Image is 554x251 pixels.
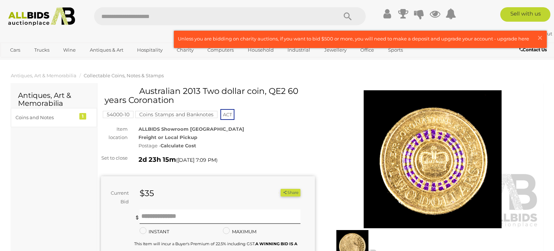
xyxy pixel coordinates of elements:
[79,113,86,120] div: 1
[11,73,76,78] a: Antiques, Art & Memorabilia
[16,113,75,122] div: Coins and Notes
[138,142,315,150] div: Postage -
[135,112,217,117] a: Coins Stamps and Banknotes
[96,125,133,142] div: Item location
[220,109,234,120] span: ACT
[5,56,66,68] a: [GEOGRAPHIC_DATA]
[30,44,54,56] a: Trucks
[138,126,244,132] strong: ALLBIDS Showroom [GEOGRAPHIC_DATA]
[138,156,176,164] strong: 2d 23h 15m
[383,44,408,56] a: Sports
[140,188,154,198] strong: $35
[135,111,217,118] mark: Coins Stamps and Banknotes
[85,44,128,56] a: Antiques & Art
[138,134,197,140] strong: Freight or Local Pickup
[58,44,80,56] a: Wine
[11,108,97,127] a: Coins and Notes 1
[537,31,543,45] span: ×
[203,44,238,56] a: Computers
[161,143,196,148] strong: Calculate Cost
[103,112,133,117] a: 54000-10
[326,90,540,228] img: Australian 2013 Two dollar coin, QE2 60 years Coronation
[272,189,280,196] li: Watch this item
[18,91,90,107] h2: Antiques, Art & Memorabilia
[243,44,278,56] a: Household
[320,44,351,56] a: Jewellery
[223,228,256,236] label: MAXIMUM
[105,87,313,105] h1: Australian 2013 Two dollar coin, QE2 60 years Coronation
[172,44,198,56] a: Charity
[281,189,300,196] button: Share
[519,47,547,52] b: Contact Us
[84,73,164,78] a: Collectable Coins, Notes & Stamps
[96,154,133,162] div: Set to close
[5,44,25,56] a: Cars
[176,157,217,163] span: ( )
[283,44,315,56] a: Industrial
[519,46,549,54] a: Contact Us
[4,7,79,26] img: Allbids.com.au
[140,228,169,236] label: INSTANT
[500,7,550,22] a: Sell with us
[356,44,379,56] a: Office
[101,189,134,206] div: Current Bid
[103,111,133,118] mark: 54000-10
[132,44,167,56] a: Hospitality
[330,7,366,25] button: Search
[177,157,216,163] span: [DATE] 7:09 PM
